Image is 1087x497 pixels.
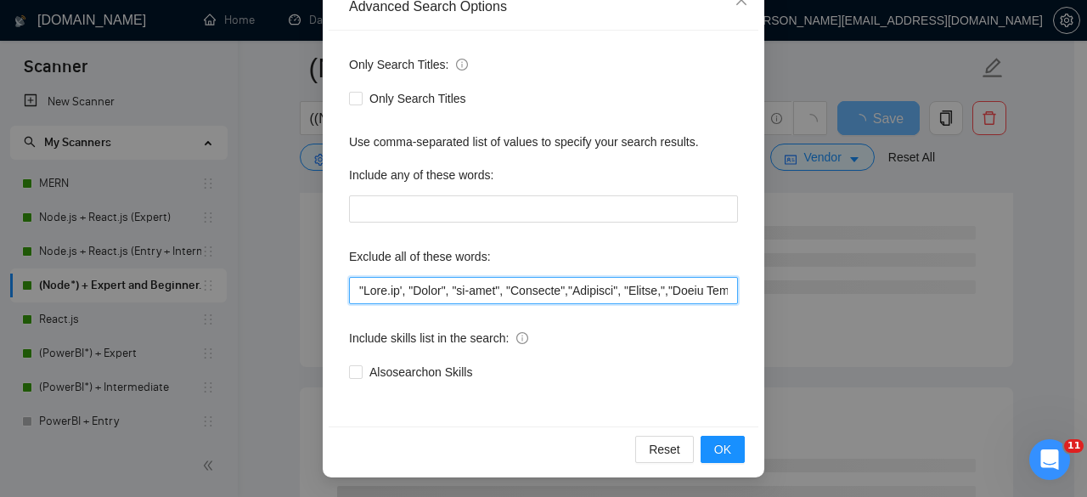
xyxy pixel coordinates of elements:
[1029,439,1070,480] iframe: Intercom live chat
[349,133,738,151] div: Use comma-separated list of values to specify your search results.
[349,161,493,189] label: Include any of these words:
[714,440,731,459] span: OK
[701,436,745,463] button: OK
[635,436,694,463] button: Reset
[649,440,680,459] span: Reset
[1064,439,1084,453] span: 11
[516,332,528,344] span: info-circle
[349,329,528,347] span: Include skills list in the search:
[456,59,468,71] span: info-circle
[349,55,468,74] span: Only Search Titles:
[363,363,479,381] span: Also search on Skills
[363,89,473,108] span: Only Search Titles
[349,243,491,270] label: Exclude all of these words:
